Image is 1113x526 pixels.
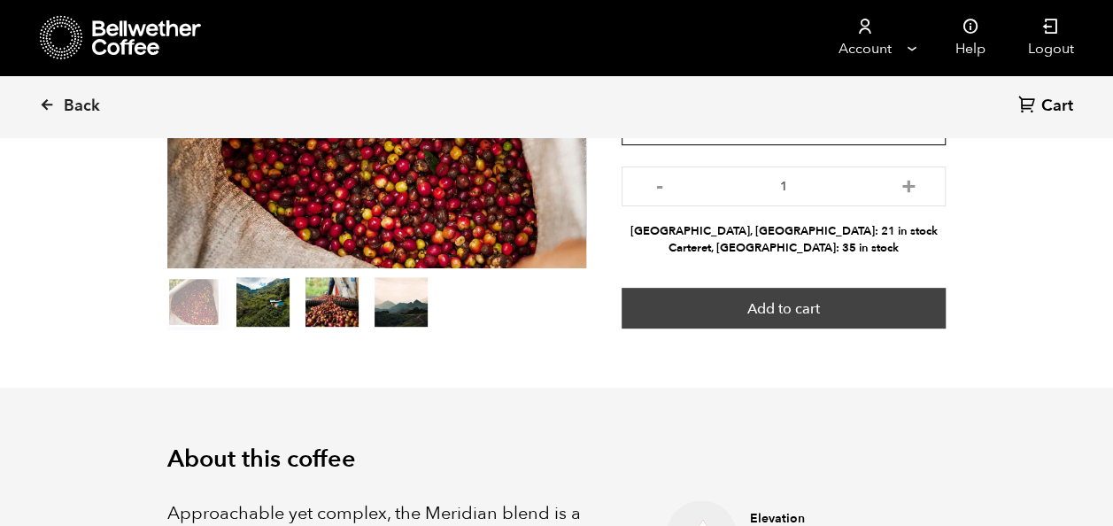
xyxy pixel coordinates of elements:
[64,96,100,117] span: Back
[167,445,947,474] h2: About this coffee
[1018,95,1078,119] a: Cart
[897,175,919,193] button: +
[622,223,947,240] li: [GEOGRAPHIC_DATA], [GEOGRAPHIC_DATA]: 21 in stock
[622,240,947,257] li: Carteret, [GEOGRAPHIC_DATA]: 35 in stock
[648,175,670,193] button: -
[622,288,947,329] button: Add to cart
[1041,96,1073,117] span: Cart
